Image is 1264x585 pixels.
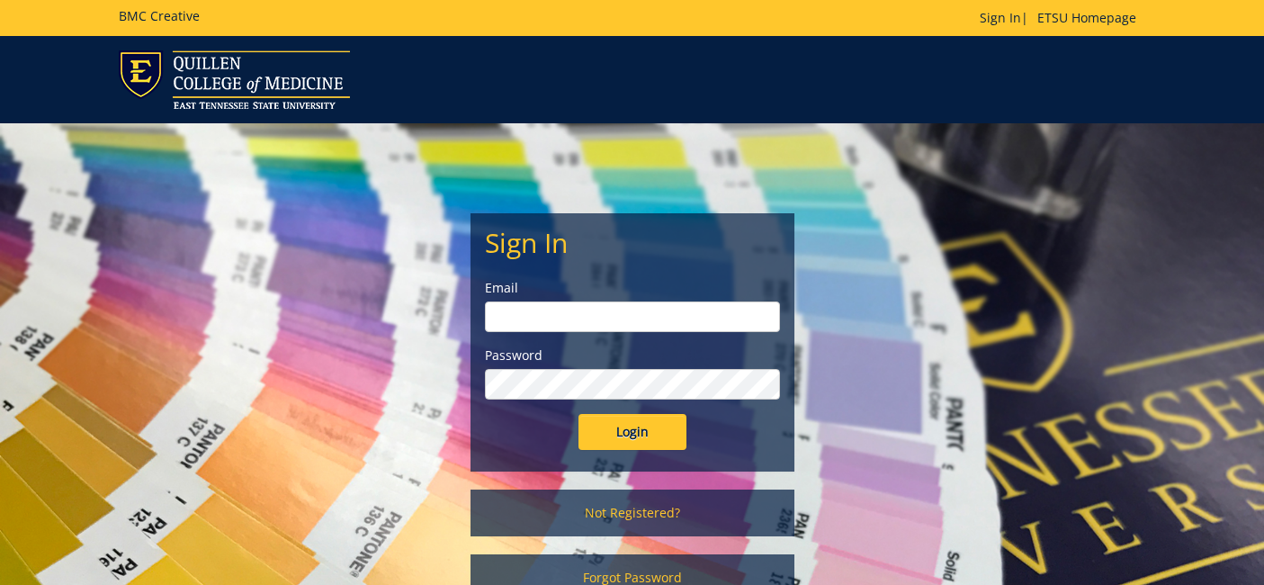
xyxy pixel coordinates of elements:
[119,9,200,22] h5: BMC Creative
[471,490,794,536] a: Not Registered?
[119,50,350,109] img: ETSU logo
[485,228,780,257] h2: Sign In
[980,9,1145,27] p: |
[485,279,780,297] label: Email
[578,414,686,450] input: Login
[1028,9,1145,26] a: ETSU Homepage
[980,9,1021,26] a: Sign In
[485,346,780,364] label: Password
